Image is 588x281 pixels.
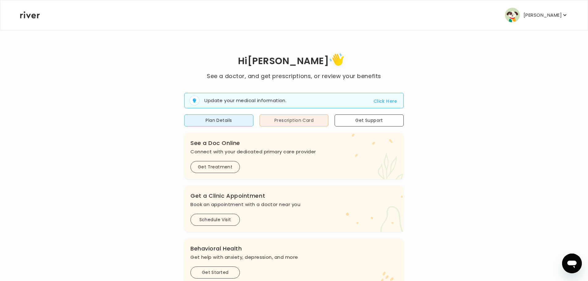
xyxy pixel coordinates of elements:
[190,267,240,279] button: Get Started
[207,51,381,72] h1: Hi [PERSON_NAME]
[190,244,398,253] h3: Behavioral Health
[562,254,582,273] iframe: Button to launch messaging window
[207,72,381,81] p: See a doctor, and get prescriptions, or review your benefits
[190,161,240,173] button: Get Treatment
[523,11,562,19] p: [PERSON_NAME]
[373,97,397,105] button: Click Here
[190,200,398,209] p: Book an appointment with a doctor near you
[190,147,398,156] p: Connect with your dedicated primary care provider
[190,253,398,262] p: Get help with anxiety, depression, and more
[505,8,568,23] button: user avatar[PERSON_NAME]
[260,114,329,126] button: Prescription Card
[190,214,240,226] button: Schedule Visit
[204,97,286,104] p: Update your medical information.
[505,8,520,23] img: user avatar
[184,114,253,126] button: Plan Details
[335,114,404,126] button: Get Support
[190,192,398,200] h3: Get a Clinic Appointment
[190,139,398,147] h3: See a Doc Online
